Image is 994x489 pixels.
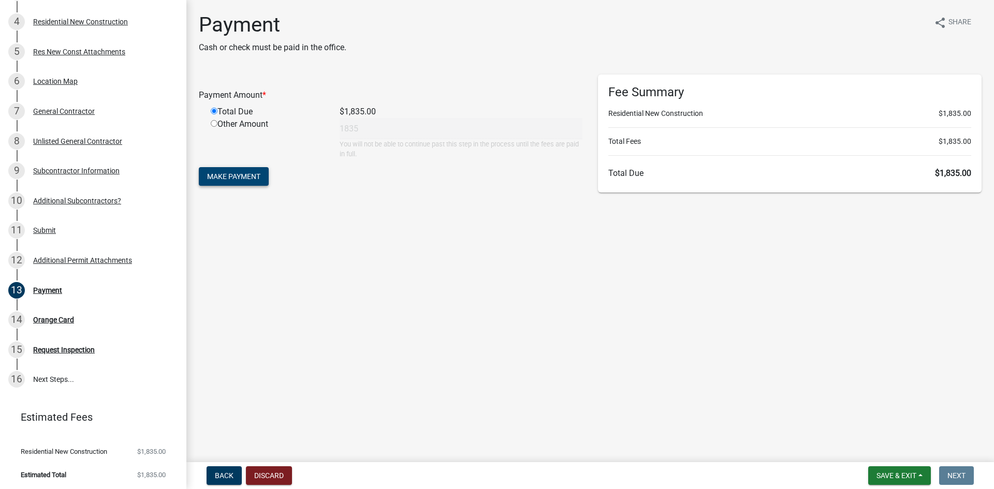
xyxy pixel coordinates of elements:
span: Estimated Total [21,471,66,478]
button: shareShare [926,12,980,33]
button: Make Payment [199,167,269,186]
h6: Total Due [608,168,971,178]
span: Back [215,471,233,480]
span: $1,835.00 [137,471,166,478]
button: Save & Exit [868,466,931,485]
h1: Payment [199,12,346,37]
span: $1,835.00 [935,168,971,178]
div: 4 [8,13,25,30]
div: 7 [8,103,25,120]
span: $1,835.00 [137,448,166,455]
span: Share [948,17,971,29]
div: $1,835.00 [332,106,590,118]
div: Additional Permit Attachments [33,257,132,264]
button: Back [207,466,242,485]
div: Res New Const Attachments [33,48,125,55]
div: Unlisted General Contractor [33,138,122,145]
div: 8 [8,133,25,150]
div: 12 [8,252,25,269]
div: 14 [8,312,25,328]
div: 10 [8,192,25,209]
li: Residential New Construction [608,108,971,119]
div: 13 [8,282,25,299]
div: 5 [8,43,25,60]
div: Residential New Construction [33,18,128,25]
div: Payment Amount [191,89,590,101]
li: Total Fees [608,136,971,147]
span: $1,835.00 [939,136,971,147]
span: Save & Exit [876,471,916,480]
div: Other Amount [203,118,332,159]
button: Discard [246,466,292,485]
span: Residential New Construction [21,448,107,455]
span: Next [947,471,966,480]
div: Total Due [203,106,332,118]
div: 6 [8,73,25,90]
div: Additional Subcontractors? [33,197,121,204]
div: 15 [8,342,25,358]
div: Payment [33,287,62,294]
p: Cash or check must be paid in the office. [199,41,346,54]
span: Make Payment [207,172,260,181]
div: 9 [8,162,25,179]
div: General Contractor [33,108,95,115]
div: Submit [33,227,56,234]
div: 11 [8,222,25,239]
div: Subcontractor Information [33,167,120,174]
div: 16 [8,371,25,388]
a: Estimated Fees [8,407,170,427]
div: Orange Card [33,316,74,323]
button: Next [939,466,974,485]
span: $1,835.00 [939,108,971,119]
div: Request Inspection [33,346,95,353]
h6: Fee Summary [608,85,971,100]
div: Location Map [33,78,78,85]
i: share [934,17,946,29]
